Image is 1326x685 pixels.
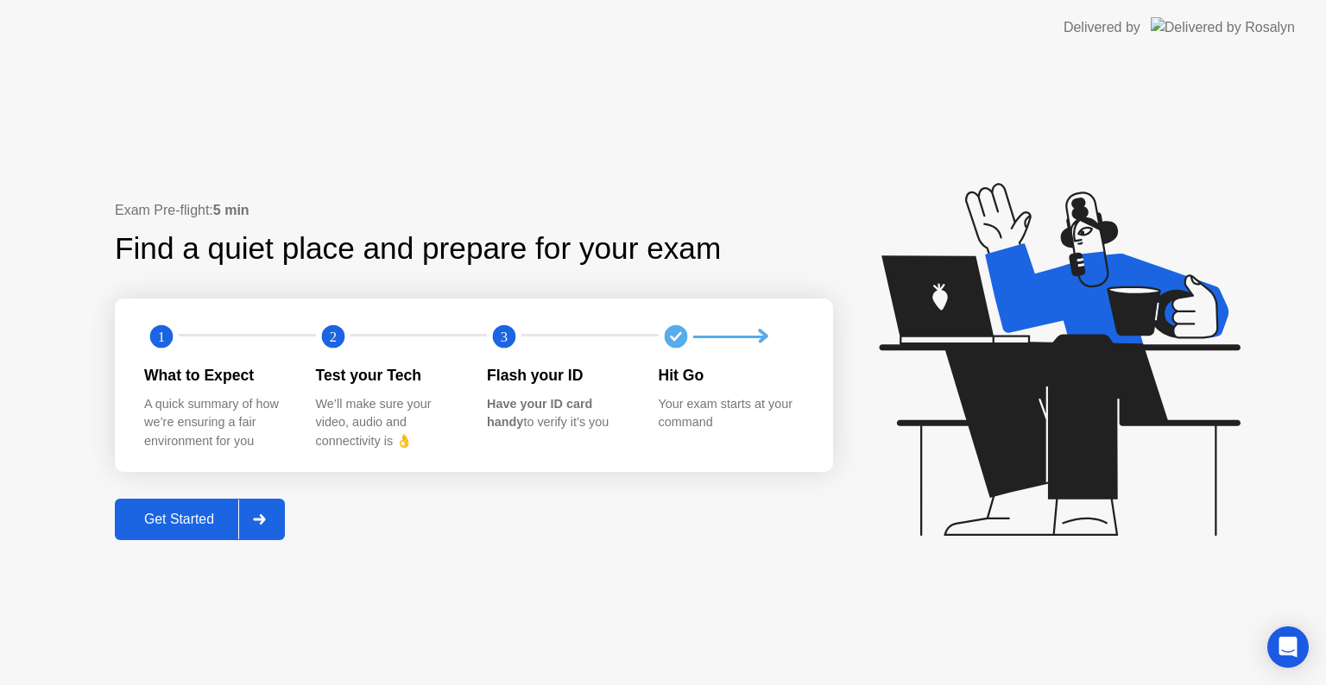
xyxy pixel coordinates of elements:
b: 5 min [213,203,249,217]
div: Hit Go [659,364,803,386]
div: Open Intercom Messenger [1267,626,1309,668]
div: Your exam starts at your command [659,395,803,432]
div: to verify it’s you [487,395,631,432]
button: Get Started [115,499,285,540]
text: 2 [329,329,336,345]
div: Get Started [120,512,238,527]
div: Delivered by [1064,17,1140,38]
div: A quick summary of how we’re ensuring a fair environment for you [144,395,288,451]
div: Flash your ID [487,364,631,386]
img: Delivered by Rosalyn [1151,17,1295,37]
div: Test your Tech [316,364,460,386]
div: What to Expect [144,364,288,386]
text: 3 [501,329,508,345]
div: Find a quiet place and prepare for your exam [115,226,723,272]
div: We’ll make sure your video, audio and connectivity is 👌 [316,395,460,451]
div: Exam Pre-flight: [115,200,833,221]
b: Have your ID card handy [487,397,592,430]
text: 1 [158,329,165,345]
